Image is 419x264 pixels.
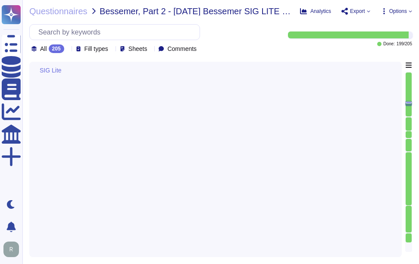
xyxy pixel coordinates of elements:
[383,42,395,46] span: Done:
[300,8,331,15] button: Analytics
[49,44,64,53] div: 205
[310,9,331,14] span: Analytics
[84,46,108,52] span: Fill types
[128,46,147,52] span: Sheets
[397,42,412,46] span: 199 / 205
[40,67,62,73] span: SIG Lite
[34,25,200,40] input: Search by keywords
[2,240,25,259] button: user
[350,9,365,14] span: Export
[167,46,197,52] span: Comments
[100,7,293,16] span: Bessemer, Part 2 - [DATE] Bessemer SIG LITE 2017 WORKING
[40,46,47,52] span: All
[389,9,407,14] span: Options
[29,7,88,16] span: Questionnaires
[3,242,19,257] img: user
